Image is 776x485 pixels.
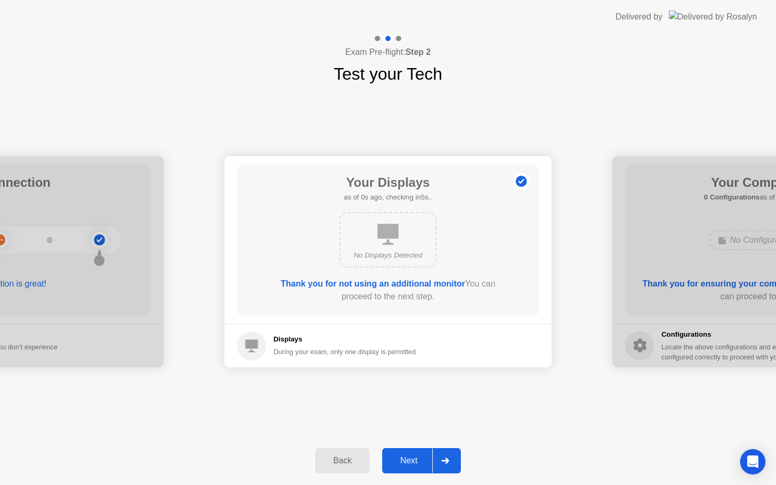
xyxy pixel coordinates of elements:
[334,61,442,87] h1: Test your Tech
[281,279,465,288] b: Thank you for not using an additional monitor
[740,449,765,474] div: Open Intercom Messenger
[669,11,757,23] img: Delivered by Rosalyn
[616,11,663,23] div: Delivered by
[318,456,366,465] div: Back
[267,278,509,303] div: You can proceed to the next step.
[273,347,416,357] div: During your exam, only one display is permitted
[349,250,427,261] div: No Displays Detected
[382,448,461,473] button: Next
[405,47,431,56] b: Step 2
[315,448,370,473] button: Back
[344,192,432,203] h5: as of 0s ago, checking in5s..
[345,46,431,59] h4: Exam Pre-flight:
[273,334,416,345] h5: Displays
[385,456,432,465] div: Next
[344,173,432,192] h1: Your Displays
